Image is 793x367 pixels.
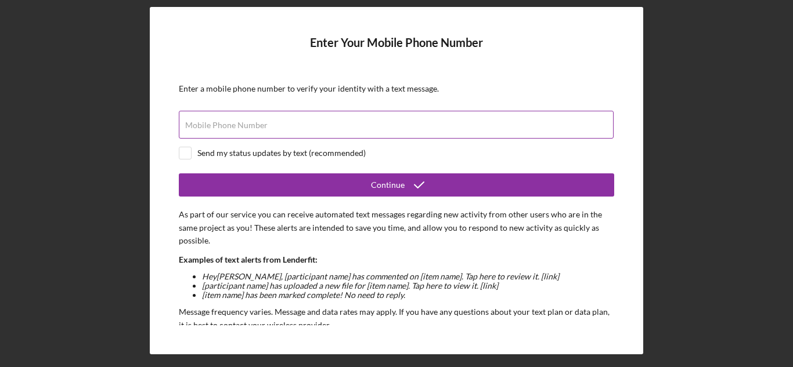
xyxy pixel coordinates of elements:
p: Examples of text alerts from Lenderfit: [179,253,614,266]
div: Continue [371,173,405,197]
li: [participant name] has uploaded a new file for [item name]. Tap here to view it. [link] [202,281,614,290]
li: [item name] has been marked complete! No need to reply. [202,290,614,300]
p: Message frequency varies. Message and data rates may apply. If you have any questions about your ... [179,306,614,332]
p: As part of our service you can receive automated text messages regarding new activity from other ... [179,208,614,247]
button: Continue [179,173,614,197]
div: Send my status updates by text (recommended) [197,148,366,158]
li: Hey [PERSON_NAME] , [participant name] has commented on [item name]. Tap here to review it. [link] [202,272,614,281]
label: Mobile Phone Number [185,121,268,130]
div: Enter a mobile phone number to verify your identity with a text message. [179,84,614,93]
h4: Enter Your Mobile Phone Number [179,36,614,67]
